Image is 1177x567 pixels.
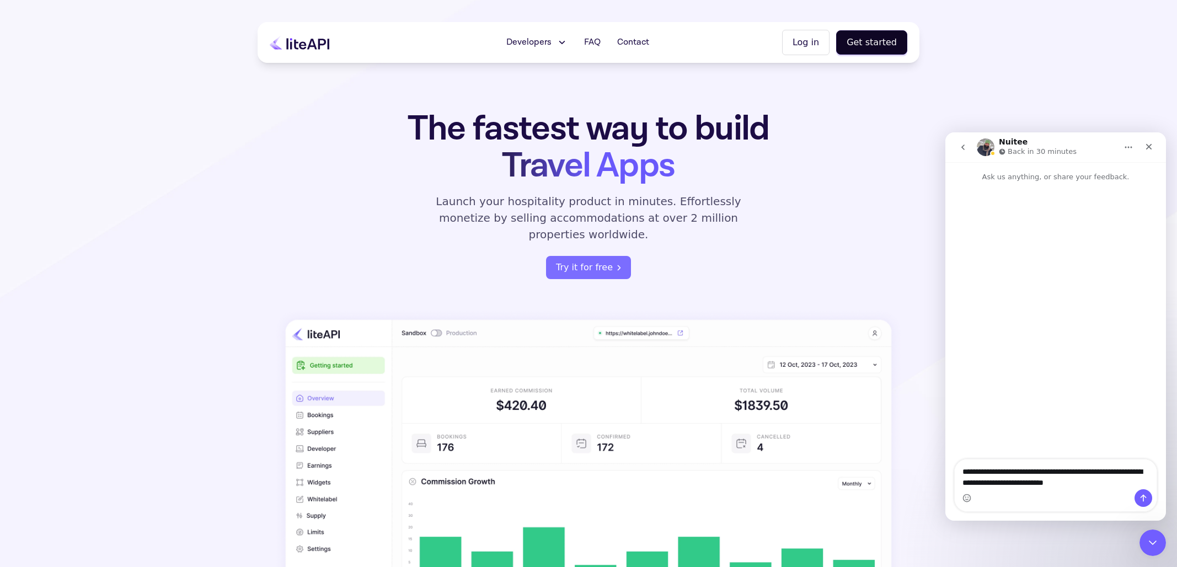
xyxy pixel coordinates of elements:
[546,256,631,279] button: Try it for free
[617,36,649,49] span: Contact
[836,30,907,55] button: Get started
[1139,529,1166,556] iframe: Intercom live chat
[584,36,601,49] span: FAQ
[373,110,804,184] h1: The fastest way to build
[577,31,607,54] a: FAQ
[782,30,830,55] button: Log in
[423,193,754,243] p: Launch your hospitality product in minutes. Effortlessly monetize by selling accommodations at ov...
[945,132,1166,521] iframe: Intercom live chat
[546,256,631,279] a: register
[611,31,656,54] a: Contact
[500,31,574,54] button: Developers
[502,143,675,189] span: Travel Apps
[506,36,552,49] span: Developers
